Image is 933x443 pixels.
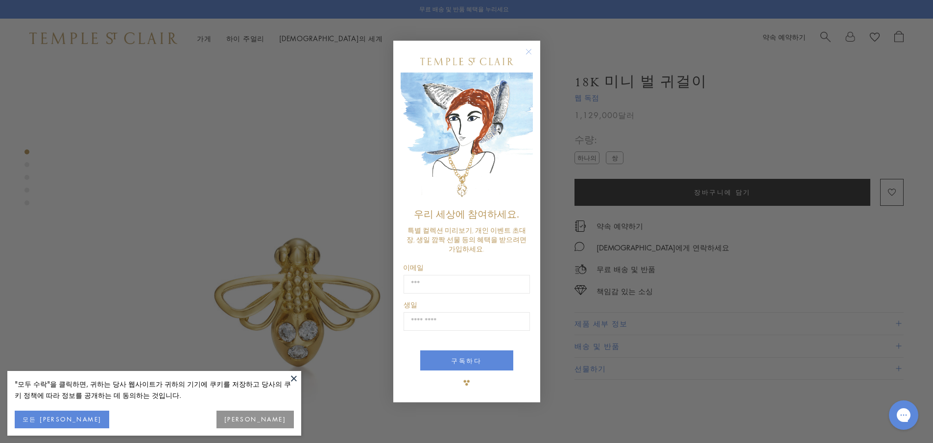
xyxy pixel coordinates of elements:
[420,350,513,370] button: 구독하다
[224,415,286,423] font: [PERSON_NAME]
[457,373,477,393] img: 티에스씨
[404,275,530,294] input: 이메일
[407,226,526,253] font: 특별 컬렉션 미리보기, 개인 이벤트 초대장, 생일 깜짝 선물 등의 혜택을 받으려면 가입하세요.
[403,264,424,271] font: 이메일
[23,415,101,423] font: 모든 [PERSON_NAME]
[401,73,533,203] img: c4a9eb12-d91a-4d4a-8ee0-386386f4f338.jpeg
[15,411,109,428] button: 모든 쿠키 허용
[15,379,291,400] font: "모두 수락"을 클릭하면, 귀하는 당사 웹사이트가 귀하의 기기에 쿠키를 저장하고 당사의 쿠키 정책에 따라 정보를 공개하는 데 동의하는 것입니다.
[884,397,923,433] iframe: 고르기아스 라이브 채팅 메신저
[216,411,294,428] button: 쿠키 설정
[420,58,513,65] img: 템플 세인트 클레어
[527,50,540,63] button: 대화 상자 닫기
[414,209,519,220] font: 우리 세상에 참여하세요.
[404,301,417,309] font: 생일
[451,356,481,365] font: 구독하다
